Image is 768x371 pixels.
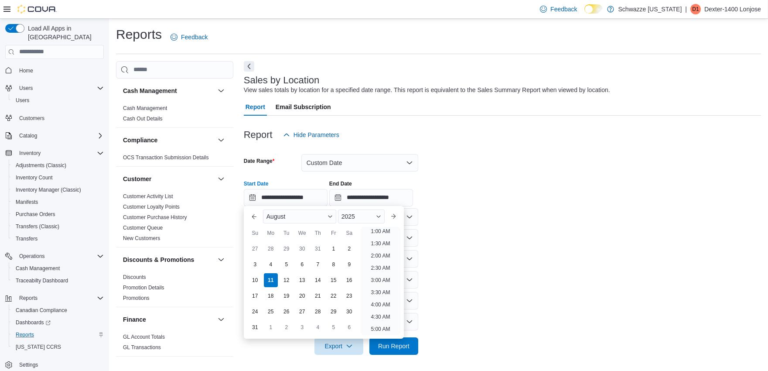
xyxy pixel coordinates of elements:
[329,180,352,187] label: End Date
[2,250,107,262] button: Operations
[9,208,107,220] button: Purchase Orders
[19,132,37,139] span: Catalog
[123,214,187,220] a: Customer Purchase History
[9,172,107,184] button: Inventory Count
[263,210,336,223] div: Button. Open the month selector. August is currently selected.
[123,115,163,122] span: Cash Out Details
[12,221,104,232] span: Transfers (Classic)
[123,274,146,281] span: Discounts
[247,241,357,335] div: August, 2025
[16,211,55,218] span: Purchase Orders
[248,242,262,256] div: day-27
[9,262,107,275] button: Cash Management
[12,221,63,232] a: Transfers (Classic)
[12,342,104,352] span: Washington CCRS
[244,130,273,140] h3: Report
[406,234,413,241] button: Open list of options
[123,315,146,324] h3: Finance
[367,263,393,273] li: 2:30 AM
[12,275,72,286] a: Traceabilty Dashboard
[123,255,214,264] button: Discounts & Promotions
[19,115,44,122] span: Customers
[123,344,161,351] span: GL Transactions
[16,83,36,93] button: Users
[276,98,331,116] span: Email Subscription
[16,148,44,158] button: Inventory
[123,284,164,291] span: Promotion Details
[295,273,309,287] div: day-13
[367,251,393,261] li: 2:00 AM
[123,214,187,221] span: Customer Purchase History
[12,263,104,274] span: Cash Management
[16,174,53,181] span: Inventory Count
[12,234,104,244] span: Transfers
[280,226,294,240] div: Tu
[123,255,194,264] h3: Discounts & Promotions
[327,226,341,240] div: Fr
[12,185,104,195] span: Inventory Manager (Classic)
[12,172,104,183] span: Inventory Count
[16,360,41,370] a: Settings
[264,320,278,334] div: day-1
[123,155,209,161] a: OCS Transaction Submission Details
[116,152,233,166] div: Compliance
[216,86,226,96] button: Cash Management
[294,131,339,139] span: Hide Parameters
[692,4,699,14] span: D1
[2,82,107,94] button: Users
[123,295,150,301] a: Promotions
[19,85,33,92] span: Users
[406,213,413,220] button: Open list of options
[116,332,233,356] div: Finance
[280,320,294,334] div: day-2
[167,28,211,46] a: Feedback
[342,258,356,271] div: day-9
[244,61,254,72] button: Next
[12,95,104,106] span: Users
[12,317,54,328] a: Dashboards
[116,191,233,247] div: Customer
[123,295,150,302] span: Promotions
[16,265,60,272] span: Cash Management
[536,0,580,18] a: Feedback
[116,26,162,43] h1: Reports
[2,147,107,159] button: Inventory
[16,235,38,242] span: Transfers
[367,324,393,334] li: 5:00 AM
[584,4,603,14] input: Dark Mode
[342,320,356,334] div: day-6
[123,203,180,210] span: Customer Loyalty Points
[16,113,104,124] span: Customers
[123,235,160,242] span: New Customers
[264,273,278,287] div: day-11
[264,289,278,303] div: day-18
[295,242,309,256] div: day-30
[367,287,393,298] li: 3:30 AM
[123,224,163,231] span: Customer Queue
[342,226,356,240] div: Sa
[280,305,294,319] div: day-26
[338,210,385,223] div: Button. Open the year selector. 2025 is currently selected.
[123,105,167,111] a: Cash Management
[12,209,104,220] span: Purchase Orders
[295,226,309,240] div: We
[280,126,343,144] button: Hide Parameters
[16,97,29,104] span: Users
[704,4,761,14] p: Dexter-1400 Lonjose
[9,196,107,208] button: Manifests
[12,185,85,195] a: Inventory Manager (Classic)
[123,136,157,144] h3: Compliance
[19,150,41,157] span: Inventory
[9,220,107,233] button: Transfers (Classic)
[341,213,355,220] span: 2025
[248,258,262,271] div: day-3
[685,4,687,14] p: |
[16,319,51,326] span: Dashboards
[320,337,358,355] span: Export
[327,320,341,334] div: day-5
[311,242,325,256] div: day-31
[123,333,165,340] span: GL Account Totals
[311,258,325,271] div: day-7
[9,304,107,316] button: Canadian Compliance
[264,305,278,319] div: day-25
